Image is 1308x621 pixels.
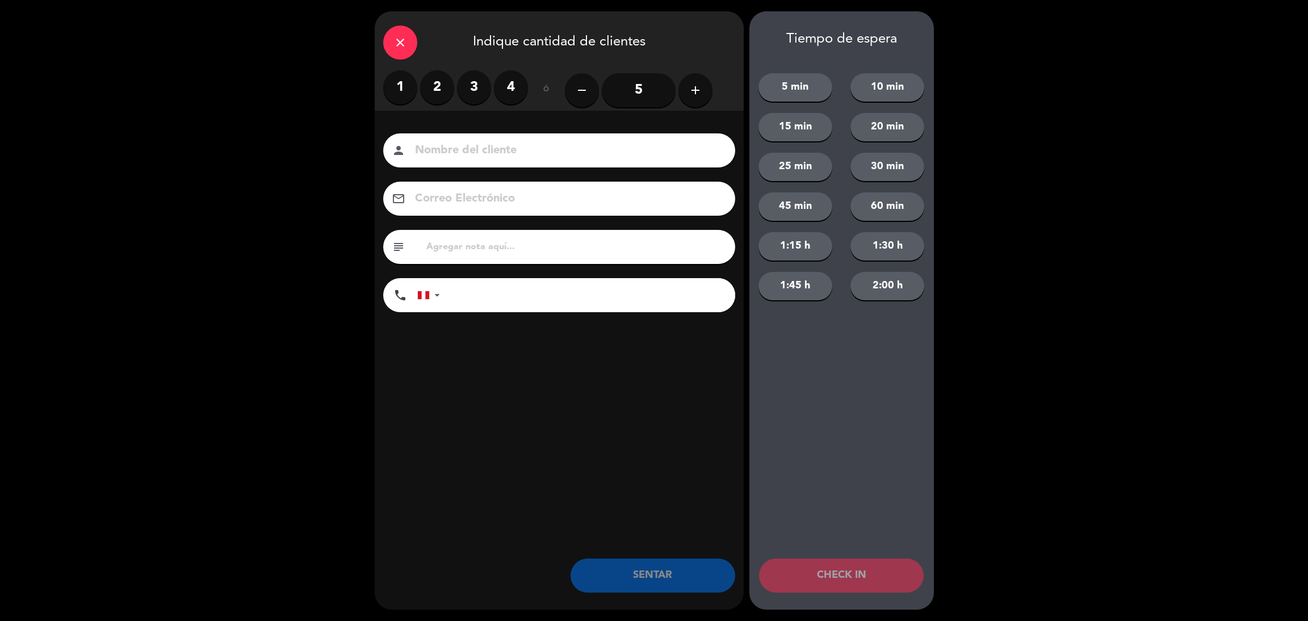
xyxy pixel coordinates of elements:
div: Peru (Perú): +51 [418,279,444,312]
input: Nombre del cliente [414,141,720,161]
button: 10 min [850,73,924,102]
i: phone [393,288,407,302]
i: add [689,83,702,97]
button: 45 min [758,192,832,221]
button: 2:00 h [850,272,924,300]
button: 15 min [758,113,832,141]
button: 30 min [850,153,924,181]
button: 1:15 h [758,232,832,261]
button: 25 min [758,153,832,181]
i: email [392,192,405,205]
button: 1:45 h [758,272,832,300]
label: 2 [420,70,454,104]
button: SENTAR [571,559,735,593]
button: CHECK IN [759,559,924,593]
input: Agregar nota aquí... [425,239,727,255]
button: 5 min [758,73,832,102]
button: 60 min [850,192,924,221]
div: Indique cantidad de clientes [375,11,744,70]
i: subject [392,240,405,254]
i: close [393,36,407,49]
label: 4 [494,70,528,104]
input: Correo Electrónico [414,189,720,209]
button: 20 min [850,113,924,141]
div: ó [528,70,565,110]
button: remove [565,73,599,107]
button: add [678,73,712,107]
label: 1 [383,70,417,104]
i: remove [575,83,589,97]
label: 3 [457,70,491,104]
i: person [392,144,405,157]
button: 1:30 h [850,232,924,261]
div: Tiempo de espera [749,31,934,48]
